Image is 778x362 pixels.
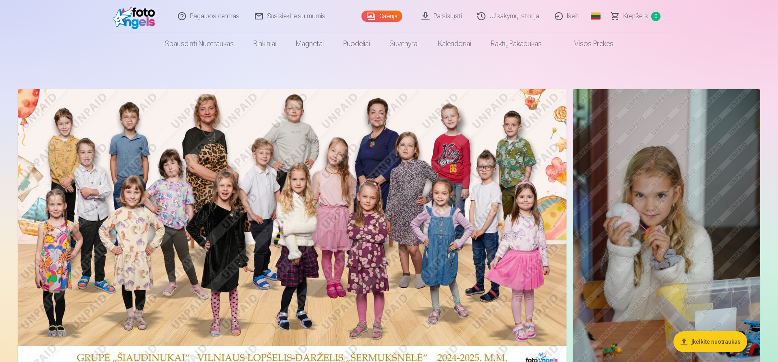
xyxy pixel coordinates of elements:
a: Spausdinti nuotraukas [155,32,244,55]
a: Suvenyrai [380,32,428,55]
a: Magnetai [286,32,333,55]
a: Kalendoriai [428,32,481,55]
span: 0 [651,12,660,21]
img: /fa5 [113,3,159,29]
a: Raktų pakabukas [481,32,551,55]
a: Visos prekės [551,32,623,55]
span: Krepšelis [623,11,648,21]
a: Galerija [361,11,402,22]
button: Įkelkite nuotraukas [673,331,747,352]
a: Puodeliai [333,32,380,55]
a: Rinkiniai [244,32,286,55]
